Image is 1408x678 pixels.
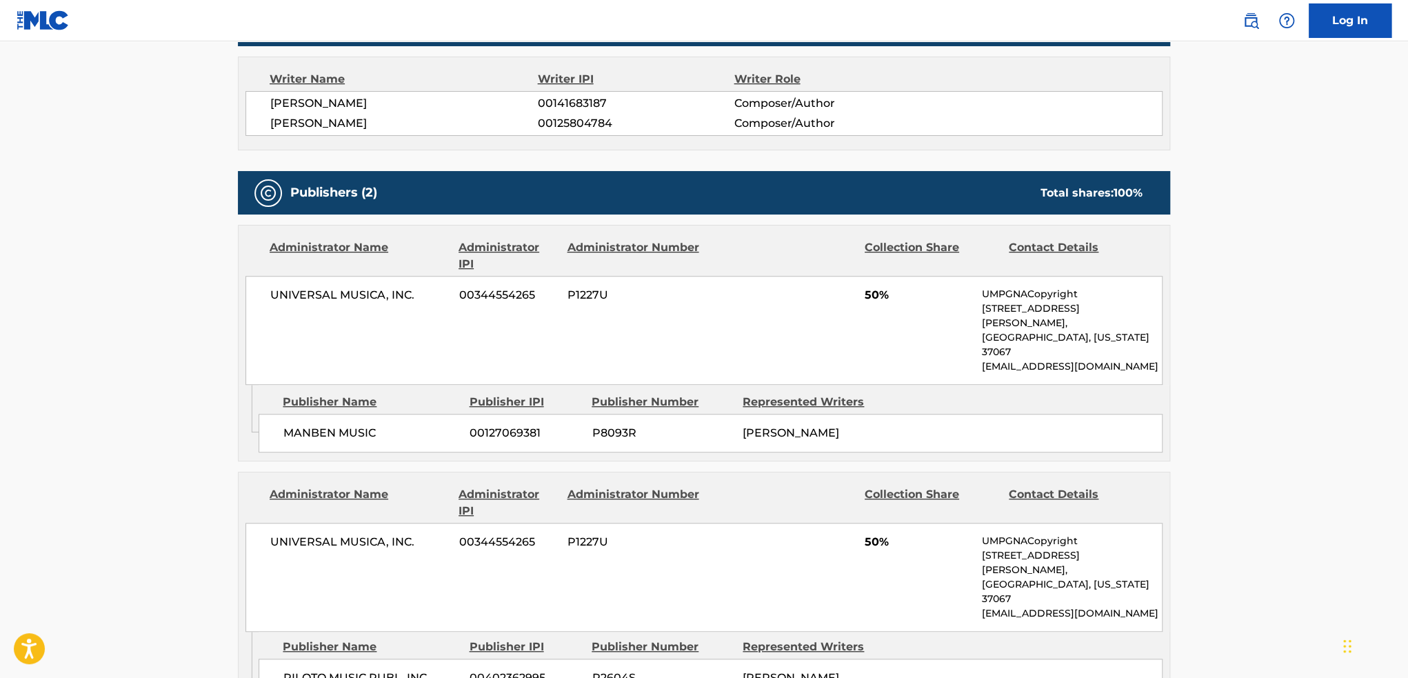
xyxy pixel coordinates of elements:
div: Total shares: [1040,185,1143,201]
span: MANBEN MUSIC [283,425,459,441]
span: Composer/Author [734,95,912,112]
span: 00141683187 [538,95,734,112]
span: 00344554265 [459,534,557,550]
span: Composer/Author [734,115,912,132]
div: Publisher Number [592,394,732,410]
div: Administrator Name [270,239,448,272]
div: Publisher Name [283,639,459,655]
div: Publisher IPI [469,394,581,410]
div: Writer Name [270,71,538,88]
span: UNIVERSAL MUSICA, INC. [270,287,449,303]
div: Help [1273,7,1300,34]
div: Contact Details [1009,486,1143,519]
span: P1227U [567,287,701,303]
img: help [1278,12,1295,29]
div: Represented Writers [743,394,883,410]
span: 00125804784 [538,115,734,132]
div: Administrator IPI [459,239,556,272]
div: Contact Details [1009,239,1143,272]
div: Administrator Name [270,486,448,519]
iframe: Chat Widget [1339,612,1408,678]
span: P1227U [567,534,701,550]
div: Writer Role [734,71,912,88]
p: [GEOGRAPHIC_DATA], [US_STATE] 37067 [982,330,1162,359]
div: Publisher Name [283,394,459,410]
a: Log In [1309,3,1391,38]
div: Writer IPI [538,71,734,88]
p: [EMAIL_ADDRESS][DOMAIN_NAME] [982,606,1162,621]
div: Administrator IPI [459,486,556,519]
span: 50% [865,287,972,303]
span: UNIVERSAL MUSICA, INC. [270,534,449,550]
div: Drag [1343,626,1351,667]
div: Publisher Number [592,639,732,655]
p: [STREET_ADDRESS][PERSON_NAME], [982,301,1162,330]
p: [GEOGRAPHIC_DATA], [US_STATE] 37067 [982,577,1162,606]
span: 00344554265 [459,287,557,303]
div: Represented Writers [743,639,883,655]
span: [PERSON_NAME] [270,115,538,132]
p: [STREET_ADDRESS][PERSON_NAME], [982,548,1162,577]
p: [EMAIL_ADDRESS][DOMAIN_NAME] [982,359,1162,374]
div: Collection Share [865,239,998,272]
span: 100 % [1114,186,1143,199]
p: UMPGNACopyright [982,287,1162,301]
span: P8093R [592,425,732,441]
span: 00127069381 [470,425,581,441]
h5: Publishers (2) [290,185,377,201]
img: MLC Logo [17,10,70,30]
img: Publishers [260,185,276,201]
span: [PERSON_NAME] [270,95,538,112]
div: Administrator Number [567,486,701,519]
span: 50% [865,534,972,550]
p: UMPGNACopyright [982,534,1162,548]
a: Public Search [1237,7,1265,34]
span: [PERSON_NAME] [743,426,839,439]
div: Collection Share [865,486,998,519]
div: Publisher IPI [469,639,581,655]
img: search [1243,12,1259,29]
div: Administrator Number [567,239,701,272]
